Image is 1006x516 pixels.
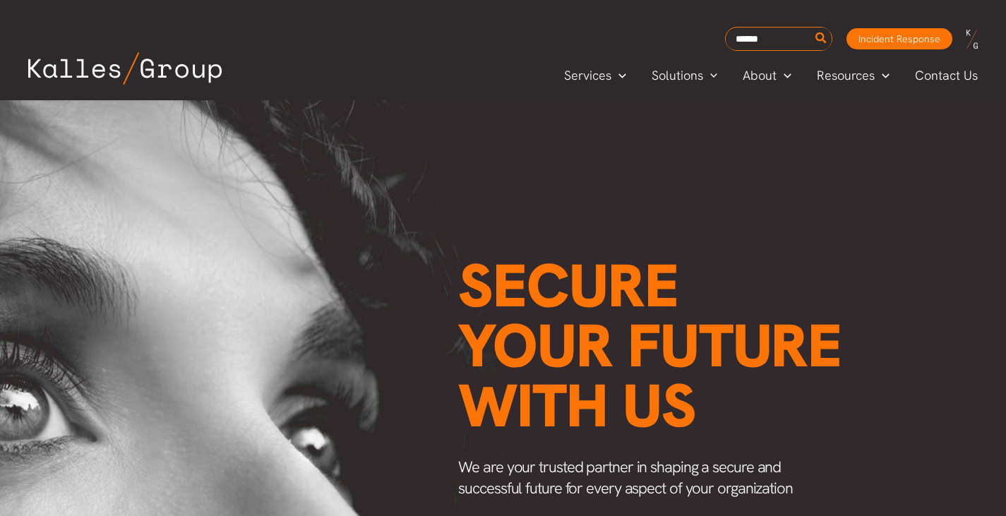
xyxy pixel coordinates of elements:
[28,52,222,85] img: Kalles Group
[875,65,890,86] span: Menu Toggle
[639,65,731,86] a: SolutionsMenu Toggle
[564,65,611,86] span: Services
[846,28,952,49] a: Incident Response
[902,65,992,86] a: Contact Us
[458,457,793,498] span: We are your trusted partner in shaping a secure and successful future for every aspect of your or...
[743,65,777,86] span: About
[551,65,639,86] a: ServicesMenu Toggle
[915,65,978,86] span: Contact Us
[611,65,626,86] span: Menu Toggle
[703,65,718,86] span: Menu Toggle
[817,65,875,86] span: Resources
[804,65,902,86] a: ResourcesMenu Toggle
[551,64,992,87] nav: Primary Site Navigation
[458,246,842,445] span: Secure your future with us
[777,65,791,86] span: Menu Toggle
[652,65,703,86] span: Solutions
[730,65,804,86] a: AboutMenu Toggle
[813,28,830,50] button: Search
